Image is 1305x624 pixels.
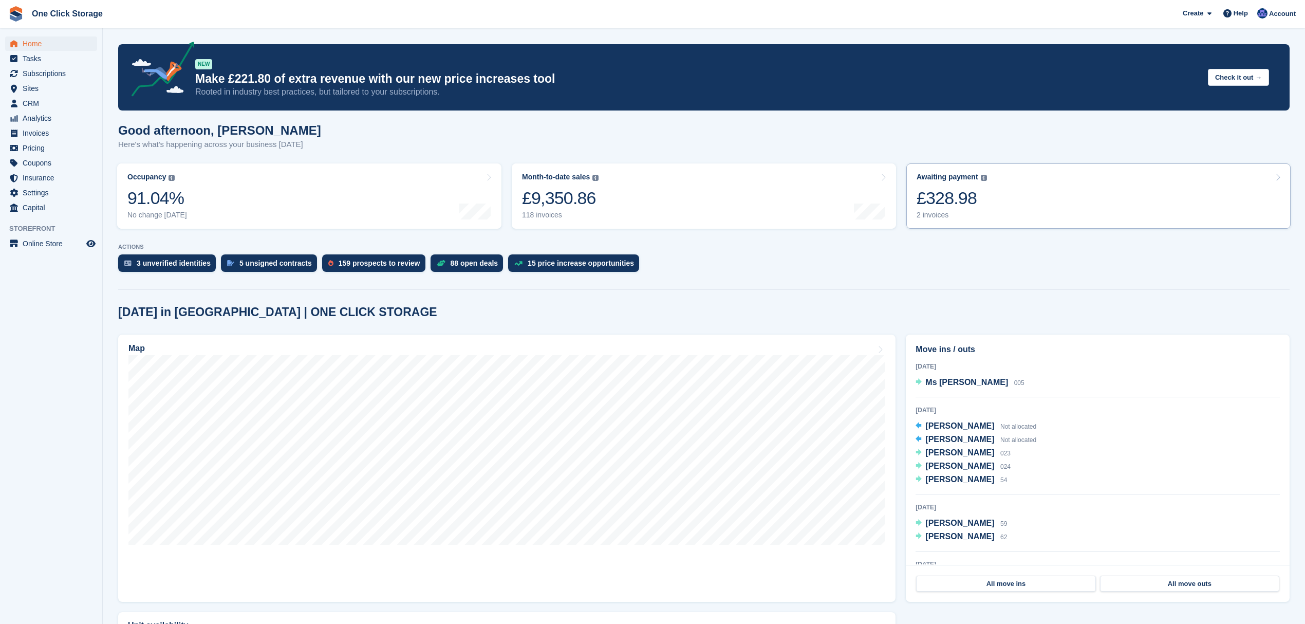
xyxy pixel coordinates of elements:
p: Rooted in industry best practices, but tailored to your subscriptions. [195,86,1200,98]
div: 3 unverified identities [137,259,211,267]
img: icon-info-grey-7440780725fd019a000dd9b08b2336e03edf1995a4989e88bcd33f0948082b44.svg [981,175,987,181]
span: Subscriptions [23,66,84,81]
a: menu [5,236,97,251]
span: 62 [1000,534,1007,541]
span: Ms [PERSON_NAME] [925,378,1008,387]
a: 15 price increase opportunities [508,254,644,277]
a: menu [5,141,97,155]
div: 118 invoices [522,211,599,219]
div: £9,350.86 [522,188,599,209]
span: [PERSON_NAME] [925,519,994,527]
span: Help [1234,8,1248,19]
p: Make £221.80 of extra revenue with our new price increases tool [195,71,1200,86]
img: Thomas [1257,8,1267,19]
span: 023 [1000,450,1011,457]
p: Here's what's happening across your business [DATE] [118,139,321,151]
div: NEW [195,59,212,69]
a: menu [5,51,97,66]
img: price_increase_opportunities-93ffe204e8149a01c8c9dc8f82e8f89637d9d84a8eef4429ea346261dce0b2c0.svg [514,261,523,266]
span: Coupons [23,156,84,170]
a: menu [5,111,97,125]
img: icon-info-grey-7440780725fd019a000dd9b08b2336e03edf1995a4989e88bcd33f0948082b44.svg [592,175,599,181]
div: [DATE] [916,362,1280,371]
span: [PERSON_NAME] [925,435,994,444]
span: [PERSON_NAME] [925,462,994,470]
div: 91.04% [127,188,187,209]
a: menu [5,156,97,170]
img: deal-1b604bf984904fb50ccaf53a9ad4b4a5d6e5aea283cecdc64d6e3604feb123c2.svg [437,260,445,267]
span: Capital [23,200,84,215]
img: verify_identity-adf6edd0f0f0b5bbfe63781bf79b02c33cf7c696d77639b501bdc392416b5a36.svg [124,260,132,266]
a: menu [5,36,97,51]
a: menu [5,200,97,215]
h2: Move ins / outs [916,343,1280,356]
span: Account [1269,9,1296,19]
img: price-adjustments-announcement-icon-8257ccfd72463d97f412b2fc003d46551f7dbcb40ab6d574587a9cd5c0d94... [123,42,195,100]
a: [PERSON_NAME] 62 [916,530,1007,544]
div: [DATE] [916,503,1280,512]
a: Month-to-date sales £9,350.86 118 invoices [512,163,896,229]
a: Occupancy 91.04% No change [DATE] [117,163,501,229]
span: Insurance [23,171,84,185]
span: Invoices [23,126,84,140]
span: [PERSON_NAME] [925,421,994,430]
span: [PERSON_NAME] [925,448,994,457]
a: menu [5,96,97,111]
button: Check it out → [1208,69,1269,86]
a: [PERSON_NAME] 024 [916,460,1011,473]
div: 5 unsigned contracts [239,259,312,267]
a: Awaiting payment £328.98 2 invoices [906,163,1291,229]
div: 159 prospects to review [339,259,420,267]
h2: [DATE] in [GEOGRAPHIC_DATA] | ONE CLICK STORAGE [118,305,437,319]
a: Preview store [85,237,97,250]
div: [DATE] [916,406,1280,415]
a: [PERSON_NAME] 59 [916,517,1007,530]
a: menu [5,186,97,200]
span: Online Store [23,236,84,251]
div: £328.98 [917,188,987,209]
div: Awaiting payment [917,173,978,181]
div: Occupancy [127,173,166,181]
span: [PERSON_NAME] [925,532,994,541]
img: prospect-51fa495bee0391a8d652442698ab0144808aea92771e9ea1ae160a38d050c398.svg [328,260,333,266]
a: menu [5,171,97,185]
h1: Good afternoon, [PERSON_NAME] [118,123,321,137]
img: stora-icon-8386f47178a22dfd0bd8f6a31ec36ba5ce8667c1dd55bd0f319d3a0aa187defe.svg [8,6,24,22]
a: All move ins [916,576,1095,592]
a: Map [118,335,896,602]
div: 88 open deals [451,259,498,267]
img: icon-info-grey-7440780725fd019a000dd9b08b2336e03edf1995a4989e88bcd33f0948082b44.svg [169,175,175,181]
span: Sites [23,81,84,96]
span: Not allocated [1000,436,1036,444]
span: Analytics [23,111,84,125]
div: 15 price increase opportunities [528,259,634,267]
span: 59 [1000,520,1007,527]
span: Create [1183,8,1203,19]
span: Not allocated [1000,423,1036,430]
a: 5 unsigned contracts [221,254,322,277]
a: [PERSON_NAME] 023 [916,447,1011,460]
a: All move outs [1100,576,1279,592]
span: Tasks [23,51,84,66]
span: CRM [23,96,84,111]
a: 3 unverified identities [118,254,221,277]
a: menu [5,66,97,81]
div: 2 invoices [917,211,987,219]
a: [PERSON_NAME] 54 [916,473,1007,487]
span: 54 [1000,476,1007,484]
div: No change [DATE] [127,211,187,219]
div: [DATE] [916,560,1280,569]
h2: Map [128,344,145,353]
a: [PERSON_NAME] Not allocated [916,433,1036,447]
img: contract_signature_icon-13c848040528278c33f63329250d36e43548de30e8caae1d1a13099fd9432cc5.svg [227,260,234,266]
a: 159 prospects to review [322,254,431,277]
a: menu [5,126,97,140]
span: Pricing [23,141,84,155]
span: 005 [1014,379,1024,387]
a: menu [5,81,97,96]
a: One Click Storage [28,5,107,22]
a: [PERSON_NAME] Not allocated [916,420,1036,433]
span: Storefront [9,224,102,234]
span: 024 [1000,463,1011,470]
a: 88 open deals [431,254,509,277]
